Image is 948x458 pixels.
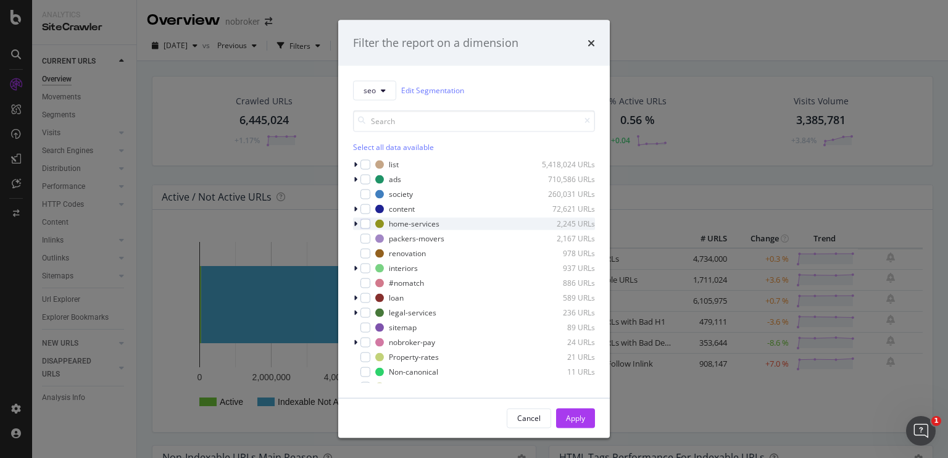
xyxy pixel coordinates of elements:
div: 21 URLs [534,352,595,362]
div: content [389,204,415,214]
button: Apply [556,408,595,428]
button: Cancel [507,408,551,428]
div: 11 URLs [534,367,595,377]
div: Non-canonical [389,367,438,377]
div: home [389,381,409,392]
div: 2,167 URLs [534,233,595,244]
div: nobroker-pay [389,337,435,348]
input: Search [353,110,595,131]
div: 886 URLs [534,278,595,288]
div: 260,031 URLs [534,189,595,199]
div: legal-services [389,307,436,318]
div: 937 URLs [534,263,595,273]
div: 236 URLs [534,307,595,318]
div: renovation [389,248,426,259]
div: society [389,189,413,199]
div: 8 URLs [534,381,595,392]
a: Edit Segmentation [401,84,464,97]
div: Select all data available [353,141,595,152]
div: 589 URLs [534,293,595,303]
div: home-services [389,219,439,229]
div: times [588,35,595,51]
div: 710,586 URLs [534,174,595,185]
div: 72,621 URLs [534,204,595,214]
div: 5,418,024 URLs [534,159,595,170]
div: packers-movers [389,233,444,244]
span: seo [364,85,376,96]
div: loan [389,293,404,303]
span: 1 [931,416,941,426]
div: list [389,159,399,170]
div: Property-rates [389,352,439,362]
div: 2,245 URLs [534,219,595,229]
div: sitemap [389,322,417,333]
div: interiors [389,263,418,273]
div: 24 URLs [534,337,595,348]
div: 89 URLs [534,322,595,333]
div: ads [389,174,401,185]
div: #nomatch [389,278,424,288]
button: seo [353,80,396,100]
div: 978 URLs [534,248,595,259]
div: Filter the report on a dimension [353,35,518,51]
div: modal [338,20,610,438]
iframe: Intercom live chat [906,416,936,446]
div: Apply [566,413,585,423]
div: Cancel [517,413,541,423]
